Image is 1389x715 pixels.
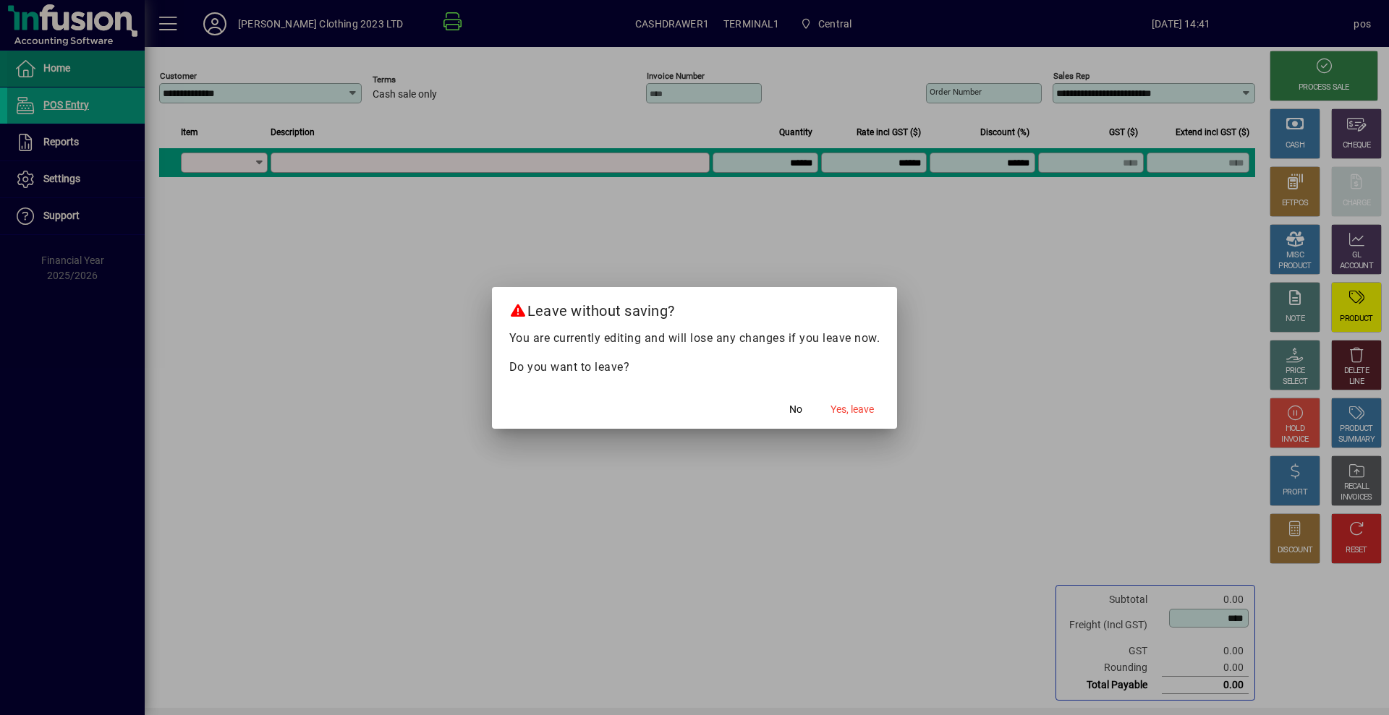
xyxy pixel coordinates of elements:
p: Do you want to leave? [509,359,880,376]
h2: Leave without saving? [492,287,898,329]
p: You are currently editing and will lose any changes if you leave now. [509,330,880,347]
button: Yes, leave [825,397,880,423]
button: No [773,397,819,423]
span: No [789,402,802,417]
span: Yes, leave [831,402,874,417]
